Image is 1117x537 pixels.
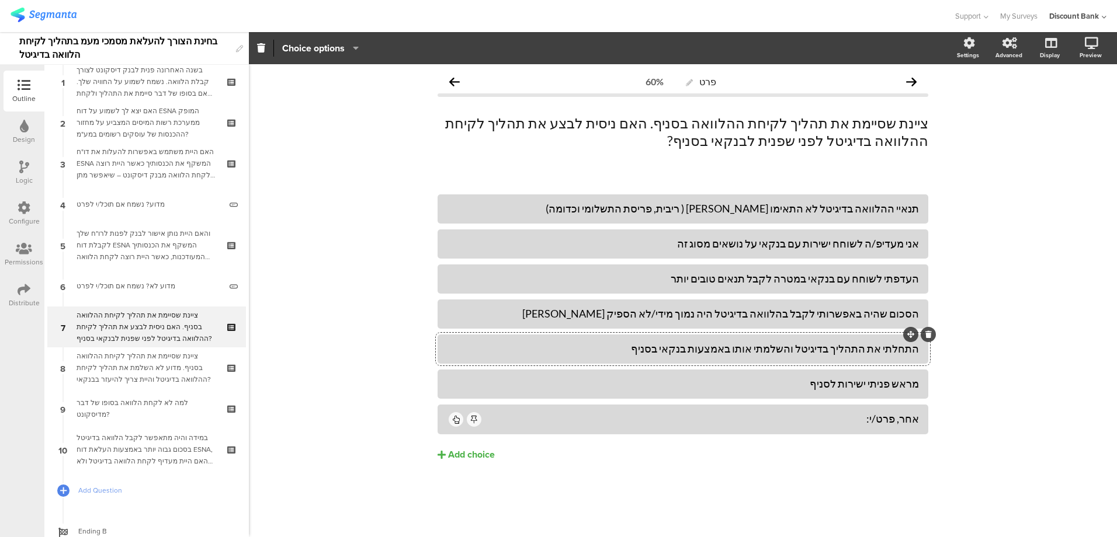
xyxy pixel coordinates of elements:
div: Add choice [448,449,495,461]
div: התחלתי את התהליך בדיגיטל והשלמתי אותו באמצעות בנקאי בסניף [447,342,919,355]
a: 8 ציינת שסיימת את תהליך לקיחת ההלוואה בסניף. מדוע לא השלמת את תהליך לקיחת ההלוואה בדיגיטל והיית צ... [47,347,246,388]
a: 3 האם היית משתמש באפשרות להעלות את דו"ח ESNA המשקף את הכנסותיך כאשר היית רוצה לקחת הלוואה מבנק די... [47,143,246,184]
div: ציינת שסיימת את תהליך לקיחת ההלוואה בסניף. מדוע לא השלמת את תהליך לקיחת ההלוואה בדיגיטל והיית צרי... [77,350,216,385]
div: הסכום שהיה באפשרותי לקבל בהלוואה בדיגיטל היה נמוך מידי/לא הספיק [PERSON_NAME] [447,307,919,320]
div: Design [13,134,35,145]
span: 3 [60,157,65,170]
div: Logic [16,175,33,186]
span: 4 [60,198,65,211]
button: Choice options [282,36,359,61]
a: 4 מדוע? נשמח אם תוכל/י לפרט [47,184,246,225]
span: 9 [60,402,65,415]
span: Ending B [78,525,228,537]
div: Configure [9,216,40,226]
div: 60% [646,76,664,87]
div: Preview [1080,51,1102,60]
p: ציינת שסיימת את תהליך לקיחת ההלוואה בסניף. האם ניסית לבצע את תהליך לקיחת ההלוואה בדיגיטל לפני שפנ... [438,114,928,149]
div: בשנה האחרונה פנית לבנק דיסקונט לצורך קבלת הלוואה. נשמח לשמוע על החוויה שלך. האם בסופו של דבר סיימ... [77,64,216,99]
div: במידה והיה מתאפשר לקבל הלוואה בדיגיטל בסכום גבוה יותר באמצעות העלאת דוח ESNA, האם היית מעדיף לקחת... [77,432,216,467]
div: האם יצא לך לשמוע על דוח ESNA המופק ממערכת רשות המיסים המצביע על מחזור ההכנסות של עוסקים רשומים במ... [77,105,216,140]
span: 10 [58,443,67,456]
a: 5 והאם היית נותן אישור לבנק לפנות לרו"ח שלך לקבלת דוח ESNA המשקף את הכנסותיך המעודכנות, כאשר היית... [47,225,246,266]
div: Discount Bank [1049,11,1099,22]
span: 1 [61,75,65,88]
span: 7 [61,320,65,333]
span: Choice options [282,41,345,55]
div: Display [1040,51,1060,60]
div: תנאיי ההלוואה בדיגיטל לא התאימו [PERSON_NAME] ( ריבית, פריסת התשלומי וכדומה) [447,202,919,215]
div: אחר, פרט/י: [483,412,919,426]
div: Outline [12,93,36,104]
span: 5 [60,239,65,252]
div: מראש פניתי ישירות לסניף [447,377,919,390]
div: מדוע לא? נשמח אם תוכל/י לפרט [77,280,221,292]
span: 2 [60,116,65,129]
div: Settings [957,51,979,60]
div: מדוע? נשמח אם תוכל/י לפרט [77,198,221,210]
img: segmanta logo [11,8,77,22]
span: 6 [60,280,65,292]
div: Advanced [995,51,1022,60]
span: Add Question [78,484,228,496]
a: 6 מדוע לא? נשמח אם תוכל/י לפרט [47,266,246,306]
div: אני מעדיפ/ה לשוחח ישירות עם בנקאי על נושאים מסוג זה [447,237,919,250]
div: ציינת שסיימת את תהליך לקיחת ההלוואה בסניף. האם ניסית לבצע את תהליך לקיחת ההלוואה בדיגיטל לפני שפנ... [77,309,216,344]
button: Add choice [438,440,928,469]
a: 10 במידה והיה מתאפשר לקבל הלוואה בדיגיטל בסכום גבוה יותר באמצעות העלאת דוח ESNA, האם היית מעדיף ל... [47,429,246,470]
a: 7 ציינת שסיימת את תהליך לקיחת ההלוואה בסניף. האם ניסית לבצע את תהליך לקיחת ההלוואה בדיגיטל לפני ש... [47,306,246,347]
div: העדפתי לשוחח עם בנקאי במטרה לקבל תנאים טובים יותר [447,272,919,285]
span: פרט [699,76,716,87]
div: האם היית משתמש באפשרות להעלות את דו"ח ESNA המשקף את הכנסותיך כאשר היית רוצה לקחת הלוואה מבנק דיסק... [77,146,216,181]
a: 9 למה לא לקחת הלוואה בסופו של דבר מדיסקונט? [47,388,246,429]
a: 1 בשנה האחרונה פנית לבנק דיסקונט לצורך קבלת הלוואה. נשמח לשמוע על החוויה שלך. האם בסופו של דבר סי... [47,61,246,102]
div: למה לא לקחת הלוואה בסופו של דבר מדיסקונט? [77,397,216,420]
span: 8 [60,361,65,374]
div: Distribute [9,298,40,308]
span: Support [955,11,981,22]
a: 2 האם יצא לך לשמוע על דוח ESNA המופק ממערכת רשות המיסים המצביע על מחזור ההכנסות של עוסקים רשומים ... [47,102,246,143]
div: Permissions [5,257,43,267]
div: בחינת הצורך להעלאת מסמכי מעמ בתהליך לקיחת הלוואה בדיגיטל [19,32,230,64]
div: והאם היית נותן אישור לבנק לפנות לרו"ח שלך לקבלת דוח ESNA המשקף את הכנסותיך המעודכנות, כאשר היית ר... [77,228,216,263]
